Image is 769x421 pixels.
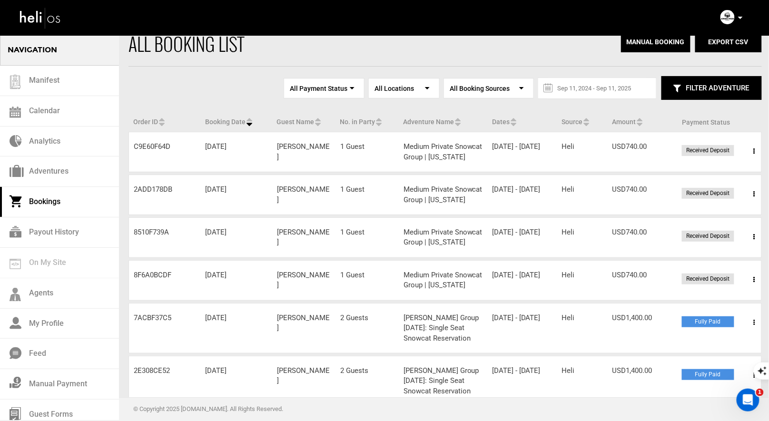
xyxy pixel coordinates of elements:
div: [PERSON_NAME] Group [DATE]: Single Seat Snowcat Reservation [399,313,487,343]
div: [PERSON_NAME] [272,313,335,333]
div: Medium Private Snowcat Group | [US_STATE] [399,270,487,291]
div: Medium Private Snowcat Group | [US_STATE] [399,185,487,205]
span: All locations [375,84,434,93]
img: heli-logo [19,5,62,30]
img: calendar.svg [10,107,21,118]
div: [DATE] - [DATE] [487,227,557,237]
button: Export CSV [695,31,762,52]
div: [DATE] [201,270,273,280]
div: [DATE] [201,227,273,237]
div: Received Deposit [682,231,734,242]
div: USD740.00 [607,142,677,152]
div: 1 Guest [335,270,399,280]
div: 2 Guests [335,313,399,323]
div: [DATE] [201,313,273,323]
div: Medium Private Snowcat Group | [US_STATE] [399,227,487,248]
div: [DATE] - [DATE] [487,270,557,280]
span: Select box activate [368,78,440,98]
div: Received Deposit [682,274,734,284]
div: No. in Party [335,114,399,127]
div: [PERSON_NAME] [272,185,335,205]
div: 1 Guest [335,227,399,237]
img: guest-list.svg [8,75,22,89]
img: on_my_site.svg [10,259,21,269]
div: [DATE] - [DATE] [487,185,557,195]
div: Medium Private Snowcat Group | [US_STATE] [399,142,487,162]
div: [DATE] - [DATE] [487,366,557,376]
div: All booking list [128,31,572,57]
div: Heli [557,142,607,152]
div: 1 Guest [335,185,399,195]
div: [PERSON_NAME] [272,227,335,248]
div: [PERSON_NAME] Group [DATE]: Single Seat Snowcat Reservation [399,366,487,396]
div: Payment Status [677,117,759,127]
div: 1 Guest [335,142,399,152]
div: Heli [557,313,607,323]
img: 0f80bbfaad78f7ff96916ddbf38e542e.png [720,10,735,24]
div: Heli [557,366,607,376]
span: Select box activate [284,78,365,98]
div: Order ID [128,114,200,127]
div: [DATE] [201,366,273,376]
div: 8F6A0BCDF [129,270,201,280]
div: Source [557,114,608,127]
div: Adventure Name [399,114,487,127]
div: USD1,400.00 [607,313,677,323]
div: [DATE] - [DATE] [487,313,557,323]
div: Heli [557,270,607,280]
iframe: Intercom live chat [737,389,759,411]
div: [DATE] [201,142,273,152]
button: Manual Booking [621,31,690,52]
input: Sep 11, 2024 - Sep 11, 2025 [548,78,647,98]
div: Guest Name [272,114,335,127]
div: C9E60F64D [129,142,201,152]
div: Amount [608,114,677,127]
div: Received Deposit [682,145,734,156]
div: Received Deposit [682,188,734,199]
div: [PERSON_NAME] [272,270,335,291]
div: USD740.00 [607,270,677,280]
div: [DATE] [201,185,273,195]
div: USD1,400.00 [607,366,677,376]
div: Fully Paid [682,369,734,380]
div: 2 Guests [335,366,399,376]
span: All Payment Status [290,84,358,93]
button: Filter Adventure [661,76,762,100]
div: Fully Paid [682,316,734,327]
div: USD740.00 [607,227,677,237]
div: 2ADD178DB [129,185,201,195]
div: Dates [487,114,557,127]
div: [PERSON_NAME] [272,142,335,162]
div: USD740.00 [607,185,677,195]
span: All Booking Sources [450,84,528,93]
div: 2E308CE52 [129,366,201,376]
div: Heli [557,185,607,195]
div: 7ACBF37C5 [129,313,201,323]
div: 8510F739A [129,227,201,237]
span: Select box activate [444,78,534,98]
img: agents-icon.svg [10,288,21,302]
div: Booking Date [200,114,272,127]
div: Heli [557,227,607,237]
div: [DATE] - [DATE] [487,142,557,152]
div: [PERSON_NAME] [272,366,335,386]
